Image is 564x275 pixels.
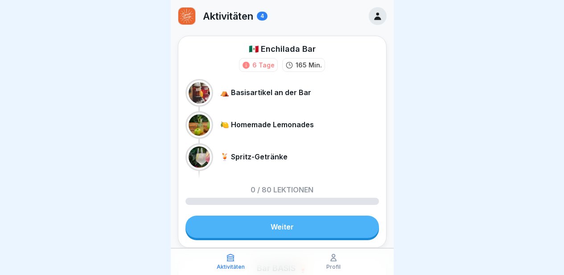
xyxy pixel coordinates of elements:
p: 0 / 80 Lektionen [251,186,313,193]
p: Profil [326,264,341,270]
a: Weiter [185,216,379,238]
div: 🇲🇽 Enchilada Bar [249,43,316,54]
p: Aktivitäten [203,10,253,22]
div: 6 Tage [252,60,275,70]
p: 165 Min. [296,60,322,70]
p: 🍹 Spritz-Getränke [220,153,288,161]
p: ⛺️ Basisartikel an der Bar [220,88,311,97]
p: Aktivitäten [217,264,245,270]
p: 🍋 Homemade Lemonades [220,121,314,129]
div: 4 [257,12,268,21]
img: hyd4fwiyd0kscnnk0oqga2v1.png [178,8,195,25]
